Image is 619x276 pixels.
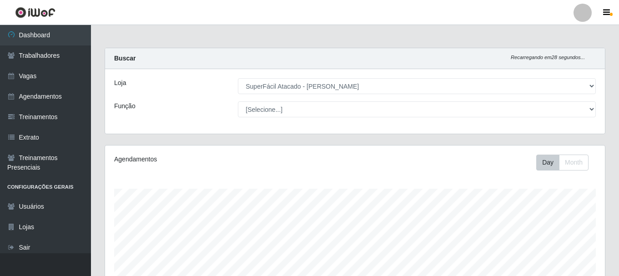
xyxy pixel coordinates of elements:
[114,101,136,111] label: Função
[114,55,136,62] strong: Buscar
[536,155,559,171] button: Day
[559,155,589,171] button: Month
[536,155,589,171] div: First group
[536,155,596,171] div: Toolbar with button groups
[114,155,307,164] div: Agendamentos
[15,7,55,18] img: CoreUI Logo
[114,78,126,88] label: Loja
[511,55,585,60] i: Recarregando em 28 segundos...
